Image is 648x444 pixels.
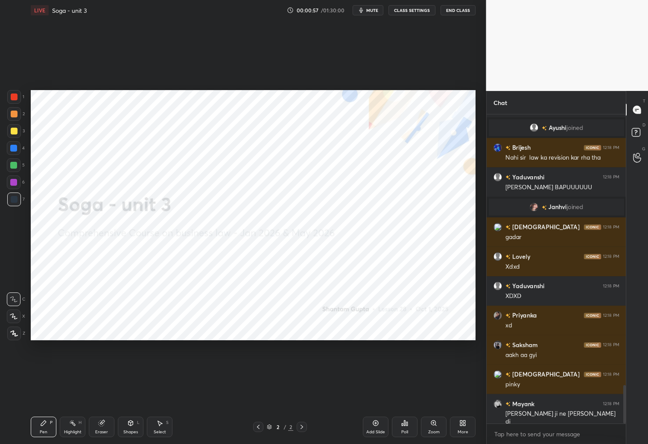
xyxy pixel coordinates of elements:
[493,311,502,320] img: 64740f6630c743fa8c2b3f2aaac1ea3f.jpg
[511,399,534,408] h6: Mayank
[137,421,140,425] div: L
[31,5,49,15] div: LIVE
[511,172,545,181] h6: Yaduvanshi
[505,154,619,162] div: Nahi sir law ka revision kar rha tha
[401,430,408,434] div: Poll
[428,430,440,434] div: Zoom
[529,203,538,211] img: bd29ef8e1f814d9490f17bc70d2319d3.jpg
[505,255,511,260] img: no-rating-badge.077c3623.svg
[52,6,87,15] h4: Soga - unit 3
[50,421,53,425] div: P
[505,321,619,330] div: xd
[388,5,435,15] button: CLASS SETTINGS
[487,114,626,424] div: grid
[123,430,138,434] div: Shapes
[642,146,645,152] p: G
[505,373,511,377] img: no-rating-badge.077c3623.svg
[7,292,25,306] div: C
[505,410,619,426] div: [PERSON_NAME] ji ne [PERSON_NAME] di
[603,401,619,406] div: 12:18 PM
[603,283,619,289] div: 12:18 PM
[541,205,546,210] img: no-rating-badge.077c3623.svg
[505,343,511,348] img: no-rating-badge.077c3623.svg
[493,341,502,349] img: 3
[505,225,511,230] img: no-rating-badge.077c3623.svg
[584,225,601,230] img: iconic-dark.1390631f.png
[154,430,166,434] div: Select
[584,342,601,348] img: iconic-dark.1390631f.png
[511,222,580,231] h6: [DEMOGRAPHIC_DATA]
[493,282,502,290] img: default.png
[353,5,383,15] button: mute
[603,145,619,150] div: 12:18 PM
[505,351,619,359] div: aakh aa gyi
[7,141,25,155] div: 4
[40,430,47,434] div: Pen
[505,175,511,180] img: no-rating-badge.077c3623.svg
[7,124,25,138] div: 3
[549,124,566,131] span: Ayushi
[566,204,583,210] span: joined
[284,424,286,429] div: /
[505,402,511,407] img: no-rating-badge.077c3623.svg
[493,143,502,152] img: 76b9954e267147db83a65a97cacbfc40.jpg
[7,193,25,206] div: 7
[505,314,511,318] img: no-rating-badge.077c3623.svg
[603,175,619,180] div: 12:18 PM
[584,313,601,318] img: iconic-dark.1390631f.png
[542,126,547,131] img: no-rating-badge.077c3623.svg
[493,223,502,231] img: 3
[511,281,545,290] h6: Yaduvanshi
[505,292,619,301] div: XDXD
[603,313,619,318] div: 12:18 PM
[366,430,385,434] div: Add Slide
[274,424,282,429] div: 2
[458,430,468,434] div: More
[79,421,82,425] div: H
[603,254,619,259] div: 12:18 PM
[511,370,580,379] h6: [DEMOGRAPHIC_DATA]
[511,311,537,320] h6: Priyanka
[643,98,645,104] p: T
[7,90,24,104] div: 1
[441,5,476,15] button: End Class
[584,254,601,259] img: iconic-dark.1390631f.png
[505,380,619,389] div: pinky
[493,400,502,408] img: f8840d19e8ee4b509986dd96207f5500.jpg
[530,123,538,132] img: default.png
[566,124,583,131] span: joined
[505,146,511,151] img: no-rating-badge.077c3623.svg
[584,372,601,377] img: iconic-dark.1390631f.png
[603,372,619,377] div: 12:18 PM
[603,342,619,348] div: 12:18 PM
[511,340,538,349] h6: Saksham
[493,370,502,379] img: 3
[505,233,619,242] div: gadar
[64,430,82,434] div: Highlight
[511,143,531,152] h6: Brijesh
[642,122,645,128] p: D
[95,430,108,434] div: Eraser
[366,7,378,13] span: mute
[288,423,293,431] div: 2
[166,421,169,425] div: S
[511,252,530,261] h6: Lovely
[7,310,25,323] div: X
[505,263,619,271] div: Xdxd
[603,225,619,230] div: 12:18 PM
[487,91,514,114] p: Chat
[7,158,25,172] div: 5
[505,183,619,192] div: [PERSON_NAME] BAPUUUUUU
[505,284,511,289] img: no-rating-badge.077c3623.svg
[584,145,601,150] img: iconic-dark.1390631f.png
[7,175,25,189] div: 6
[493,173,502,181] img: default.png
[493,252,502,261] img: default.png
[7,107,25,121] div: 2
[548,204,566,210] span: Janhvi
[7,327,25,340] div: Z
